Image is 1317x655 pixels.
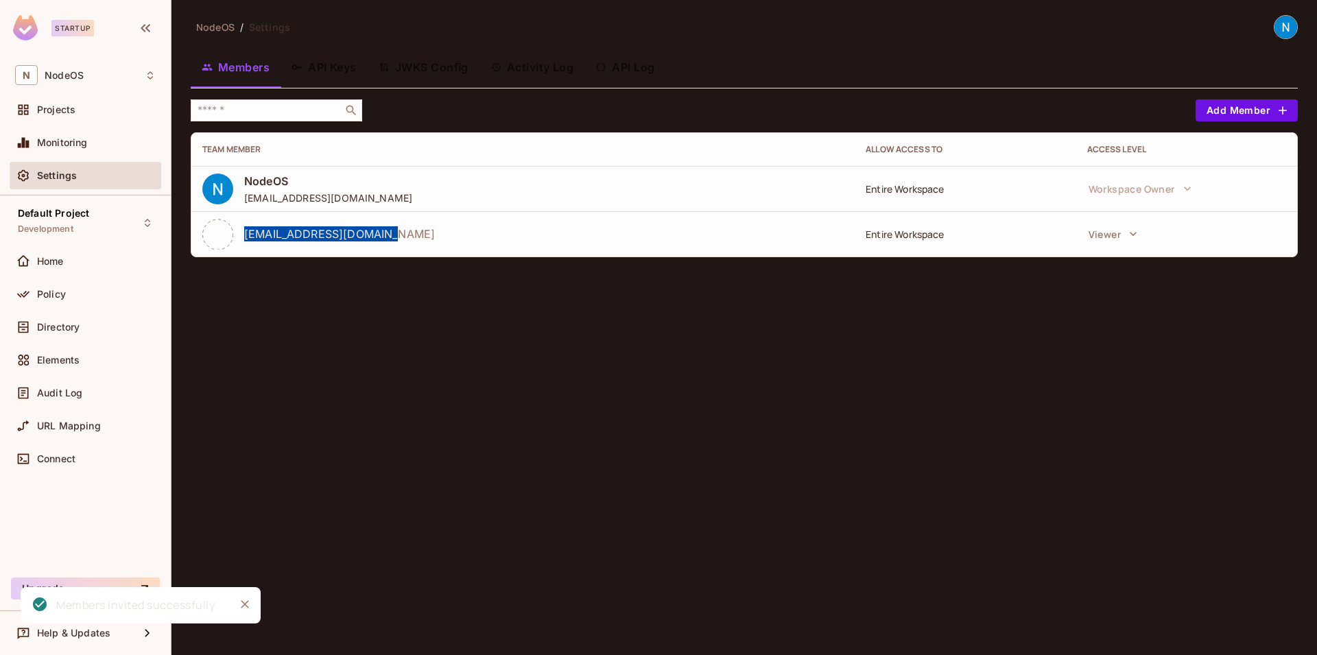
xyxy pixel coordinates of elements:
[368,50,479,84] button: JWKS Config
[1082,220,1144,248] button: Viewer
[196,21,235,34] span: NodeOS
[15,65,38,85] span: N
[1087,144,1286,155] div: Access Level
[202,144,844,155] div: Team Member
[1274,16,1297,38] img: NodeOS
[56,597,215,614] div: Members invited successfully
[37,104,75,115] span: Projects
[18,224,73,235] span: Development
[37,256,64,267] span: Home
[37,453,75,464] span: Connect
[37,388,82,398] span: Audit Log
[202,174,233,204] img: ACg8ocLPjXQNfCEHM0m1JeilQX9t0R5MFR9teh4aP0Vuxm7nKXa1Jg=s96-c
[13,15,38,40] img: SReyMgAAAABJRU5ErkJggg==
[37,355,80,366] span: Elements
[18,208,89,219] span: Default Project
[281,50,368,84] button: API Keys
[37,420,101,431] span: URL Mapping
[240,21,244,34] li: /
[866,144,1065,155] div: Allow Access to
[866,182,1065,195] div: Entire Workspace
[249,21,290,34] span: Settings
[45,70,84,81] span: Workspace: NodeOS
[584,50,665,84] button: API Log
[866,228,1065,241] div: Entire Workspace
[244,174,412,189] span: NodeOS
[479,50,585,84] button: Activity Log
[244,226,435,241] span: [EMAIL_ADDRESS][DOMAIN_NAME]
[235,594,255,615] button: Close
[1196,99,1298,121] button: Add Member
[37,322,80,333] span: Directory
[37,137,88,148] span: Monitoring
[37,289,66,300] span: Policy
[51,20,94,36] div: Startup
[244,191,412,204] span: [EMAIL_ADDRESS][DOMAIN_NAME]
[1082,175,1198,202] button: Workspace Owner
[37,170,77,181] span: Settings
[191,50,281,84] button: Members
